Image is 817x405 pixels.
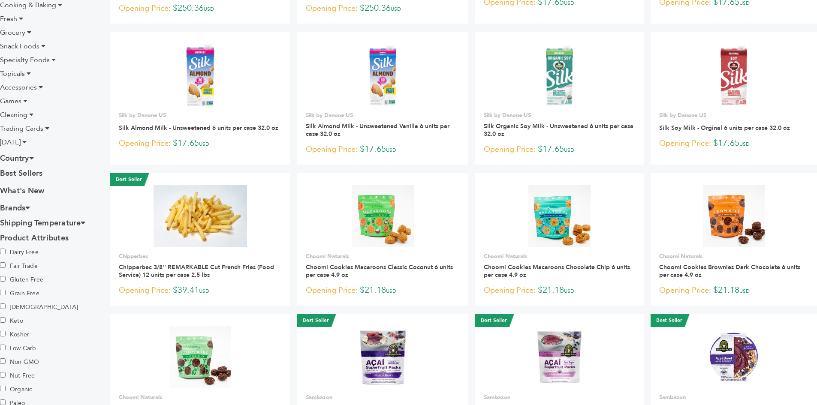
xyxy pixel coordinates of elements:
[352,326,414,388] img: Sambazon Original Blend Frozen Acai Pack 10 units per case 14.2 oz
[119,137,282,150] p: $17.65
[169,326,232,388] img: Choomi Cookies Brownies Mint Chocolate 6 units per case 4.9 oz
[119,138,171,149] span: Opening Price:
[306,2,460,15] p: $250.36
[306,122,449,138] a: Silk Almond Milk - Unsweetened Vanilla 6 units per case 32.0 oz
[659,137,809,150] p: $17.65
[169,44,232,106] img: Silk Almond Milk - Unsweetened 6 units per case 32.0 oz
[119,3,171,14] span: Opening Price:
[528,185,591,247] img: Choomi Cookies Macaroons Chocolate Chip 6 units per case 4.9 oz
[528,326,591,388] img: Sambazon Unsweetened Acai Pack 10 units per case 14.2 oz
[484,263,630,279] a: Choomi Cookies Macaroons Chocolate Chip 6 units per case 4.9 oz
[306,285,358,296] span: Opening Price:
[659,138,711,149] span: Opening Price:
[659,393,809,401] p: Sambazon
[484,122,633,138] a: Silk Organic Soy Milk - Unsweetened 6 units per case 32.0 oz
[564,288,574,294] span: USD
[119,2,282,15] p: $250.36
[306,111,460,119] p: Silk by Danone US
[564,147,574,153] span: USD
[659,124,790,132] a: Silk Soy Milk - Orginal 6 units per case 32.0 oz
[119,252,282,260] p: Chipperbec
[306,144,358,155] span: Opening Price:
[199,141,209,147] span: USD
[306,143,460,156] p: $17.65
[528,44,591,106] img: Silk Organic Soy Milk - Unsweetened 6 units per case 32.0 oz
[484,393,635,401] p: Sambazon
[659,284,809,297] p: $21.18
[306,284,460,297] p: $21.18
[352,44,414,106] img: Silk Almond Milk - Unsweetened Vanilla 6 units per case 32.0 oz
[659,111,809,119] p: Silk by Danone US
[306,252,460,260] p: Choomi Naturals
[484,285,536,296] span: Opening Price:
[119,124,278,132] a: Silk Almond Milk - Unsweetened 6 units per case 32.0 oz
[204,6,214,12] span: USD
[484,284,635,297] p: $21.18
[386,288,396,294] span: USD
[306,3,358,14] span: Opening Price:
[484,144,536,155] span: Opening Price:
[199,288,209,294] span: USD
[119,393,282,401] p: Choomi Naturals
[119,285,171,296] span: Opening Price:
[119,111,282,119] p: Silk by Danone US
[386,147,396,153] span: USD
[739,288,750,294] span: USD
[306,393,460,401] p: Sambazon
[739,141,750,147] span: USD
[306,263,453,279] a: Choomi Cookies Macaroons Classic Coconut 6 units per case 4.9 oz
[703,326,765,388] img: Sambazon Amazon Superberry Bowl 8 units per case 6.1 oz
[484,143,635,156] p: $17.65
[154,185,247,247] img: Chipperbec 3/8'' REMARKABLE Cut French Fries (Food Service) 12 units per case 2.5 lbs
[659,285,711,296] span: Opening Price:
[659,263,800,279] a: Choomi Cookies Brownies Dark Chocolate 6 units per case 4.9 oz
[484,111,635,119] p: Silk by Danone US
[484,252,635,260] p: Choomi Naturals
[703,185,765,247] img: Choomi Cookies Brownies Dark Chocolate 6 units per case 4.9 oz
[119,284,282,297] p: $39.41
[703,44,765,106] img: Silk Soy Milk - Orginal 6 units per case 32.0 oz
[119,263,274,279] a: Chipperbec 3/8'' REMARKABLE Cut French Fries (Food Service) 12 units per case 2.5 lbs
[352,185,414,247] img: Choomi Cookies Macaroons Classic Coconut 6 units per case 4.9 oz
[659,252,809,260] p: Choomi Naturals
[391,6,401,12] span: USD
